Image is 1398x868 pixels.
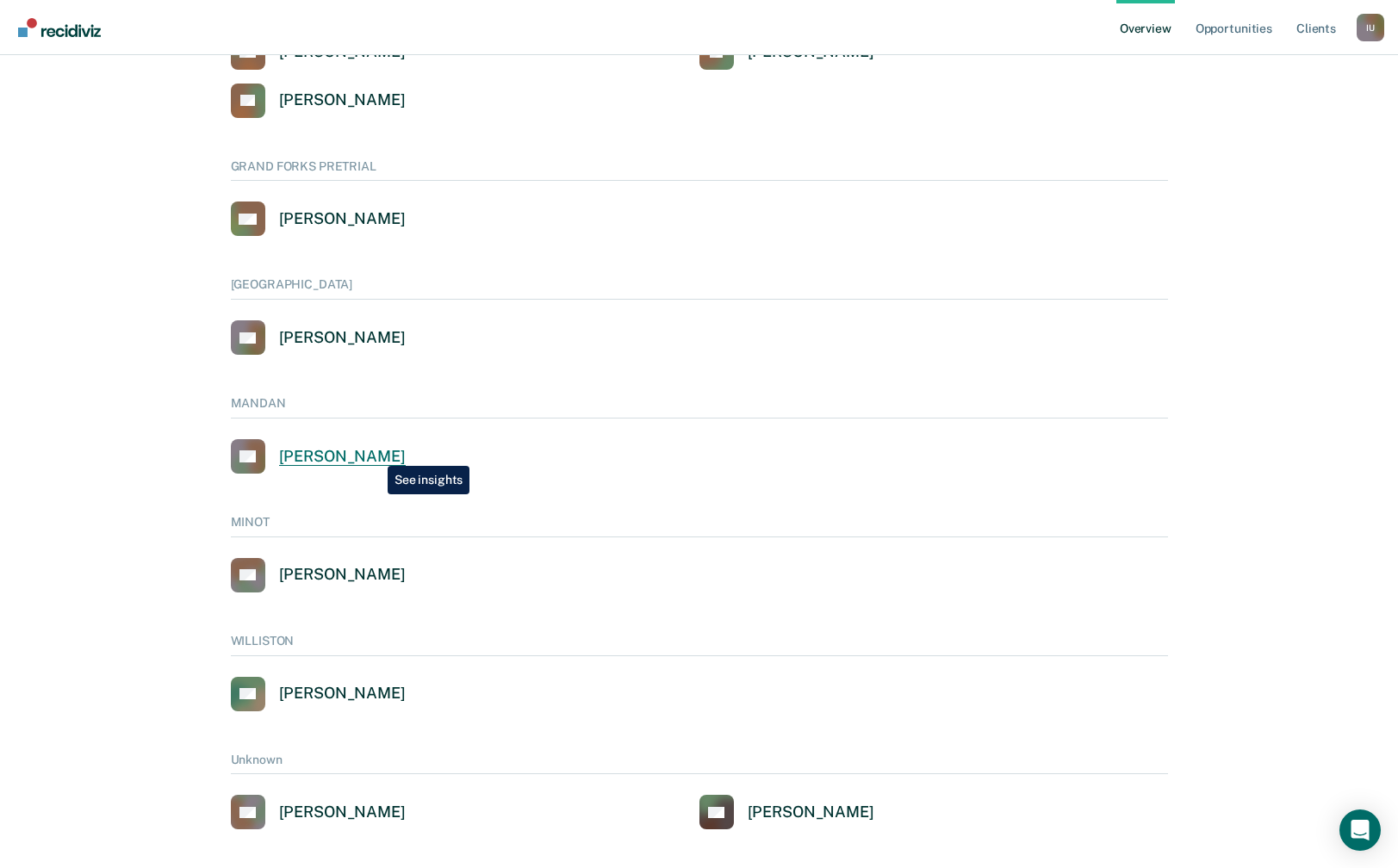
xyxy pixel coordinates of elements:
[231,84,406,118] a: [PERSON_NAME]
[231,677,406,711] a: [PERSON_NAME]
[279,328,406,348] div: [PERSON_NAME]
[231,439,406,474] a: [PERSON_NAME]
[231,320,406,355] a: [PERSON_NAME]
[231,201,406,236] a: [PERSON_NAME]
[279,447,406,467] div: [PERSON_NAME]
[231,558,406,592] a: [PERSON_NAME]
[231,515,1168,537] div: MINOT
[279,209,406,229] div: [PERSON_NAME]
[231,753,1168,775] div: Unknown
[231,396,1168,418] div: MANDAN
[1339,809,1381,851] div: Open Intercom Messenger
[279,803,406,822] div: [PERSON_NAME]
[279,90,406,110] div: [PERSON_NAME]
[1357,14,1384,41] button: Profile dropdown button
[699,795,874,829] a: [PERSON_NAME]
[18,18,101,37] img: Recidiviz
[231,795,406,829] a: [PERSON_NAME]
[231,277,1168,300] div: [GEOGRAPHIC_DATA]
[231,634,1168,656] div: WILLISTON
[279,565,406,585] div: [PERSON_NAME]
[1357,14,1384,41] div: I U
[279,684,406,704] div: [PERSON_NAME]
[231,159,1168,182] div: GRAND FORKS PRETRIAL
[748,803,874,822] div: [PERSON_NAME]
